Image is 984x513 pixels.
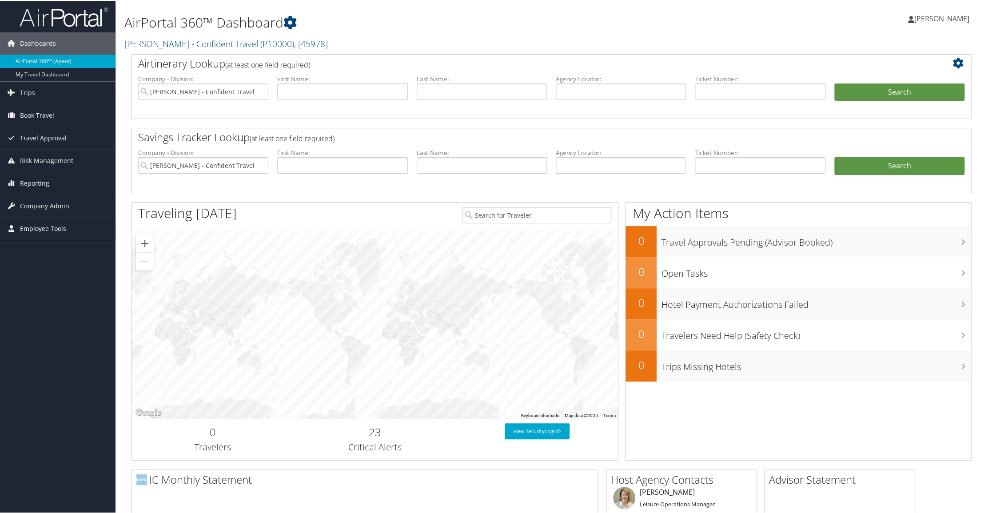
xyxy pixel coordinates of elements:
[625,350,971,381] a: 0Trips Missing Hotels
[521,412,559,418] button: Keyboard shortcuts
[300,440,449,453] h3: Critical Alerts
[138,129,895,144] h2: Savings Tracker Lookup
[138,147,268,156] label: Company - Division:
[613,486,635,508] img: meredith-price.jpg
[661,262,971,279] h3: Open Tasks
[914,13,969,23] span: [PERSON_NAME]
[769,471,915,486] h2: Advisor Statement
[277,74,407,83] label: First Name:
[138,74,268,83] label: Company - Division:
[136,252,154,270] button: Zoom out
[564,412,598,417] span: Map data ©2025
[294,37,328,49] span: , [ 45978 ]
[20,217,66,239] span: Employee Tools
[20,194,69,216] span: Company Admin
[661,324,971,341] h3: Travelers Need Help (Safety Check)
[834,83,964,100] button: Search
[136,234,154,251] button: Zoom in
[277,147,407,156] label: First Name:
[20,126,67,148] span: Travel Approval
[300,424,449,439] h2: 23
[625,318,971,350] a: 0Travelers Need Help (Safety Check)
[640,499,715,507] small: Leisure Operations Manager
[661,355,971,372] h3: Trips Missing Hotels
[625,203,971,222] h1: My Action Items
[695,147,825,156] label: Ticket Number:
[625,225,971,256] a: 0Travel Approvals Pending (Advisor Booked)
[134,406,163,418] a: Open this area in Google Maps (opens a new window)
[834,156,964,174] a: Search
[556,147,686,156] label: Agency Locator:
[20,81,35,103] span: Trips
[417,74,547,83] label: Last Name:
[908,4,978,31] a: [PERSON_NAME]
[250,133,335,143] span: (at least one field required)
[603,412,615,417] a: Terms (opens in new tab)
[661,231,971,248] h3: Travel Approvals Pending (Advisor Booked)
[124,37,328,49] a: [PERSON_NAME] - Confident Travel
[20,32,56,54] span: Dashboards
[134,406,163,418] img: Google
[20,149,73,171] span: Risk Management
[462,206,611,223] input: Search for Traveler
[20,171,49,194] span: Reporting
[625,263,657,278] h2: 0
[20,6,108,27] img: airportal-logo.png
[136,473,147,484] img: domo-logo.png
[625,326,657,341] h2: 0
[138,424,287,439] h2: 0
[136,471,598,486] h2: IC Monthly Statement
[138,440,287,453] h3: Travelers
[124,12,693,31] h1: AirPortal 360™ Dashboard
[611,471,757,486] h2: Host Agency Contacts
[556,74,686,83] label: Agency Locator:
[225,59,310,69] span: (at least one field required)
[625,256,971,287] a: 0Open Tasks
[625,294,657,310] h2: 0
[625,232,657,247] h2: 0
[625,287,971,318] a: 0Hotel Payment Authorizations Failed
[138,156,268,173] input: search accounts
[20,103,54,126] span: Book Travel
[661,293,971,310] h3: Hotel Payment Authorizations Failed
[695,74,825,83] label: Ticket Number:
[417,147,547,156] label: Last Name:
[625,357,657,372] h2: 0
[260,37,294,49] span: ( P10000 )
[138,203,237,222] h1: Traveling [DATE]
[505,422,570,438] a: View SecurityLogic®
[138,55,895,70] h2: Airtinerary Lookup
